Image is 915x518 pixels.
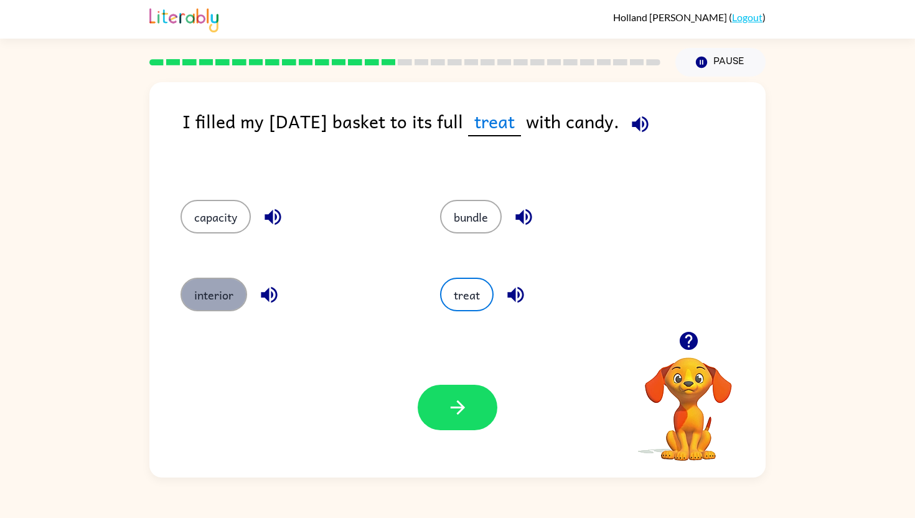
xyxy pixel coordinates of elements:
div: I filled my [DATE] basket to its full with candy. [182,107,766,175]
video: Your browser must support playing .mp4 files to use Literably. Please try using another browser. [626,338,751,463]
a: Logout [732,11,762,23]
button: interior [181,278,247,311]
div: ( ) [613,11,766,23]
img: Literably [149,5,218,32]
button: Pause [675,48,766,77]
button: treat [440,278,494,311]
button: bundle [440,200,502,233]
span: Holland [PERSON_NAME] [613,11,729,23]
span: treat [468,107,521,136]
button: capacity [181,200,251,233]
